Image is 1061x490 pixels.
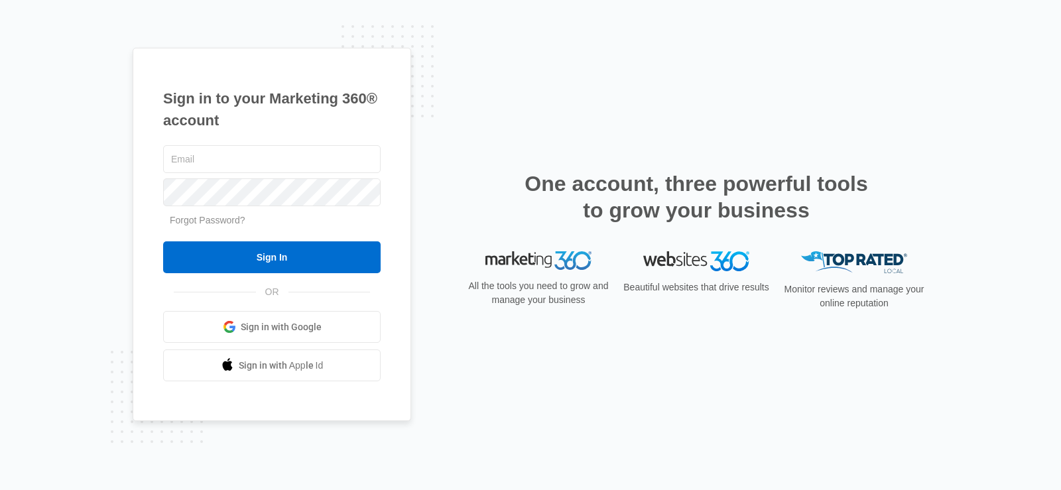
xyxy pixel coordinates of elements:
h1: Sign in to your Marketing 360® account [163,88,381,131]
p: Monitor reviews and manage your online reputation [780,282,928,310]
span: Sign in with Google [241,320,322,334]
img: Websites 360 [643,251,749,271]
input: Sign In [163,241,381,273]
img: Top Rated Local [801,251,907,273]
span: Sign in with Apple Id [239,359,324,373]
a: Sign in with Apple Id [163,349,381,381]
h2: One account, three powerful tools to grow your business [521,170,872,223]
span: OR [256,285,288,299]
img: Marketing 360 [485,251,592,270]
a: Sign in with Google [163,311,381,343]
a: Forgot Password? [170,215,245,225]
p: Beautiful websites that drive results [622,280,771,294]
input: Email [163,145,381,173]
p: All the tools you need to grow and manage your business [464,279,613,307]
